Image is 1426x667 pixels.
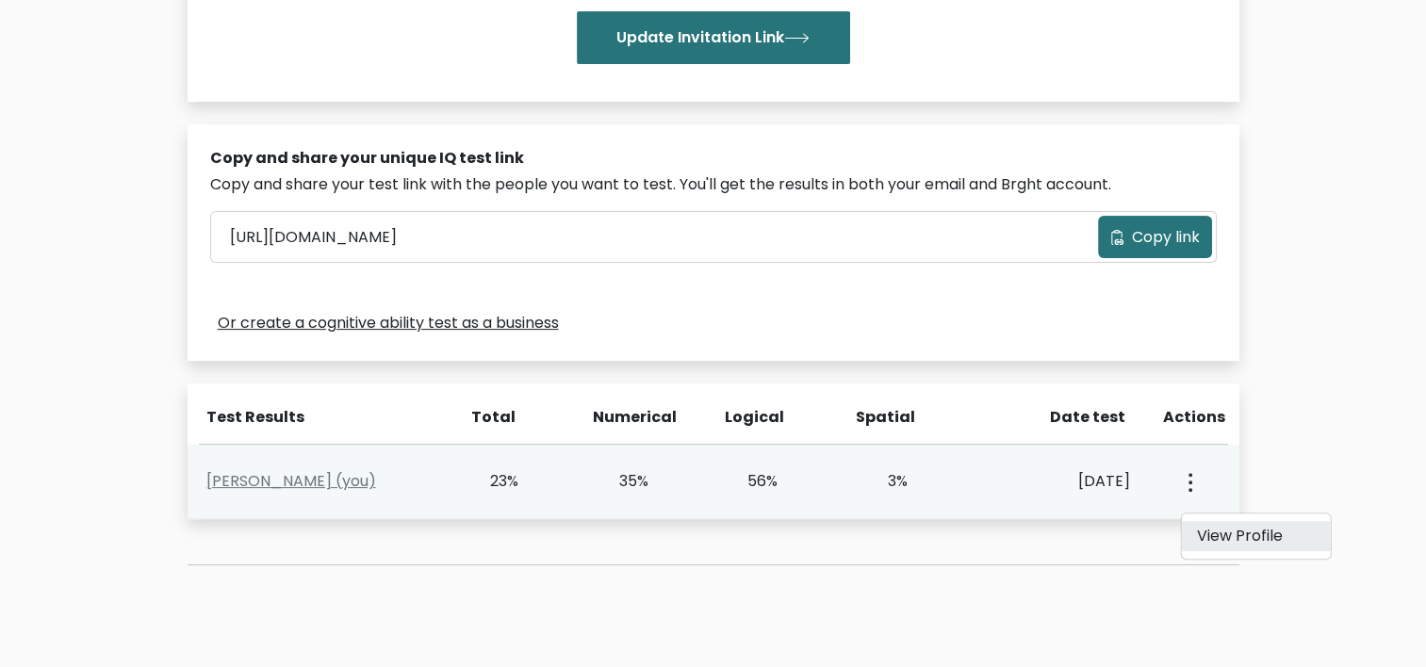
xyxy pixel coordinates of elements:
button: Copy link [1098,216,1212,258]
a: View Profile [1181,521,1330,551]
div: Logical [725,406,779,429]
button: Update Invitation Link [577,11,850,64]
div: Date test [988,406,1140,429]
div: Copy and share your unique IQ test link [210,147,1217,170]
div: 35% [595,470,648,493]
div: Spatial [856,406,910,429]
div: 56% [725,470,779,493]
div: [DATE] [984,470,1130,493]
div: 23% [466,470,519,493]
span: Copy link [1132,226,1200,249]
div: Total [462,406,516,429]
div: Test Results [206,406,439,429]
div: 3% [854,470,908,493]
div: Numerical [593,406,647,429]
div: Actions [1163,406,1228,429]
a: Or create a cognitive ability test as a business [218,312,559,334]
a: [PERSON_NAME] (you) [206,470,376,492]
div: Copy and share your test link with the people you want to test. You'll get the results in both yo... [210,173,1217,196]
